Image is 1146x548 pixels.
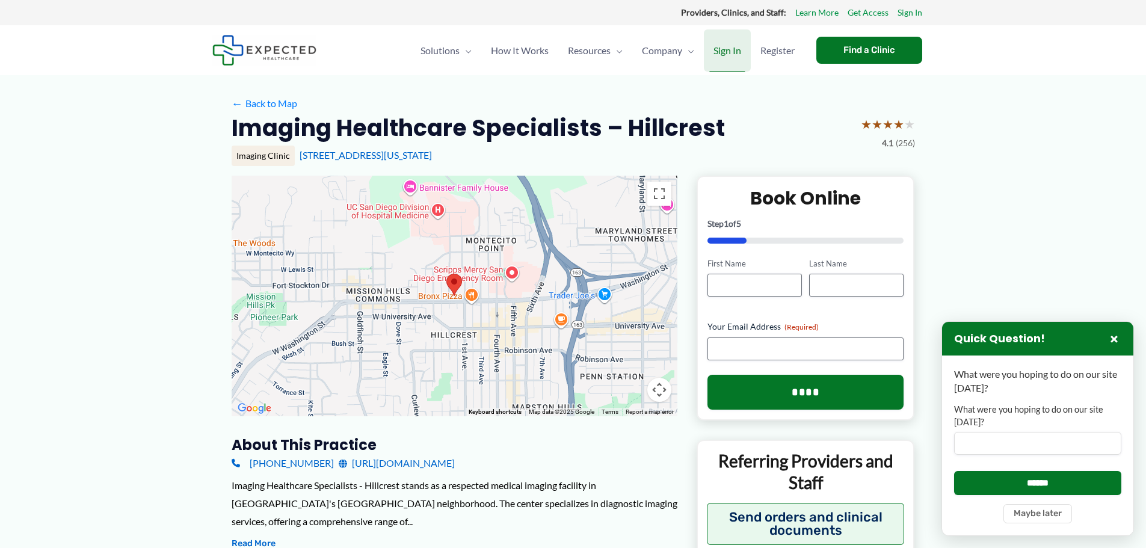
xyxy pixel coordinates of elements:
img: Expected Healthcare Logo - side, dark font, small [212,35,316,66]
strong: Providers, Clinics, and Staff: [681,7,786,17]
nav: Primary Site Navigation [411,29,804,72]
a: CompanyMenu Toggle [632,29,704,72]
a: Open this area in Google Maps (opens a new window) [235,401,274,416]
label: What were you hoping to do on our site [DATE]? [954,404,1121,428]
h2: Imaging Healthcare Specialists – Hillcrest [232,113,725,143]
a: Terms (opens in new tab) [602,408,618,415]
span: Map data ©2025 Google [529,408,594,415]
span: Resources [568,29,611,72]
span: Company [642,29,682,72]
a: ResourcesMenu Toggle [558,29,632,72]
span: ★ [872,113,883,135]
span: ← [232,97,243,109]
p: Step of [707,220,904,228]
span: ★ [861,113,872,135]
div: Imaging Healthcare Specialists - Hillcrest stands as a respected medical imaging facility in [GEO... [232,476,677,530]
span: Solutions [421,29,460,72]
span: Menu Toggle [682,29,694,72]
button: Map camera controls [647,378,671,402]
a: Find a Clinic [816,37,922,64]
span: How It Works [491,29,549,72]
a: [PHONE_NUMBER] [232,454,334,472]
button: Toggle fullscreen view [647,182,671,206]
img: Google [235,401,274,416]
a: Learn More [795,5,839,20]
p: Referring Providers and Staff [707,450,905,494]
button: Close [1107,331,1121,346]
a: Sign In [704,29,751,72]
label: Last Name [809,258,904,269]
button: Keyboard shortcuts [469,408,522,416]
span: Menu Toggle [611,29,623,72]
button: Send orders and clinical documents [707,503,905,545]
span: Register [760,29,795,72]
span: Menu Toggle [460,29,472,72]
span: 4.1 [882,135,893,151]
label: Your Email Address [707,321,904,333]
a: ←Back to Map [232,94,297,112]
span: ★ [904,113,915,135]
h2: Book Online [707,186,904,210]
a: SolutionsMenu Toggle [411,29,481,72]
span: 5 [736,218,741,229]
h3: About this practice [232,436,677,454]
span: Sign In [713,29,741,72]
a: [STREET_ADDRESS][US_STATE] [300,149,432,161]
button: Maybe later [1003,504,1072,523]
h3: Quick Question! [954,332,1045,346]
a: [URL][DOMAIN_NAME] [339,454,455,472]
a: Register [751,29,804,72]
p: What were you hoping to do on our site [DATE]? [954,368,1121,395]
a: Sign In [898,5,922,20]
div: Imaging Clinic [232,146,295,166]
span: 1 [724,218,729,229]
span: ★ [883,113,893,135]
a: How It Works [481,29,558,72]
span: (Required) [784,322,819,331]
span: ★ [893,113,904,135]
a: Get Access [848,5,889,20]
span: (256) [896,135,915,151]
label: First Name [707,258,802,269]
a: Report a map error [626,408,674,415]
